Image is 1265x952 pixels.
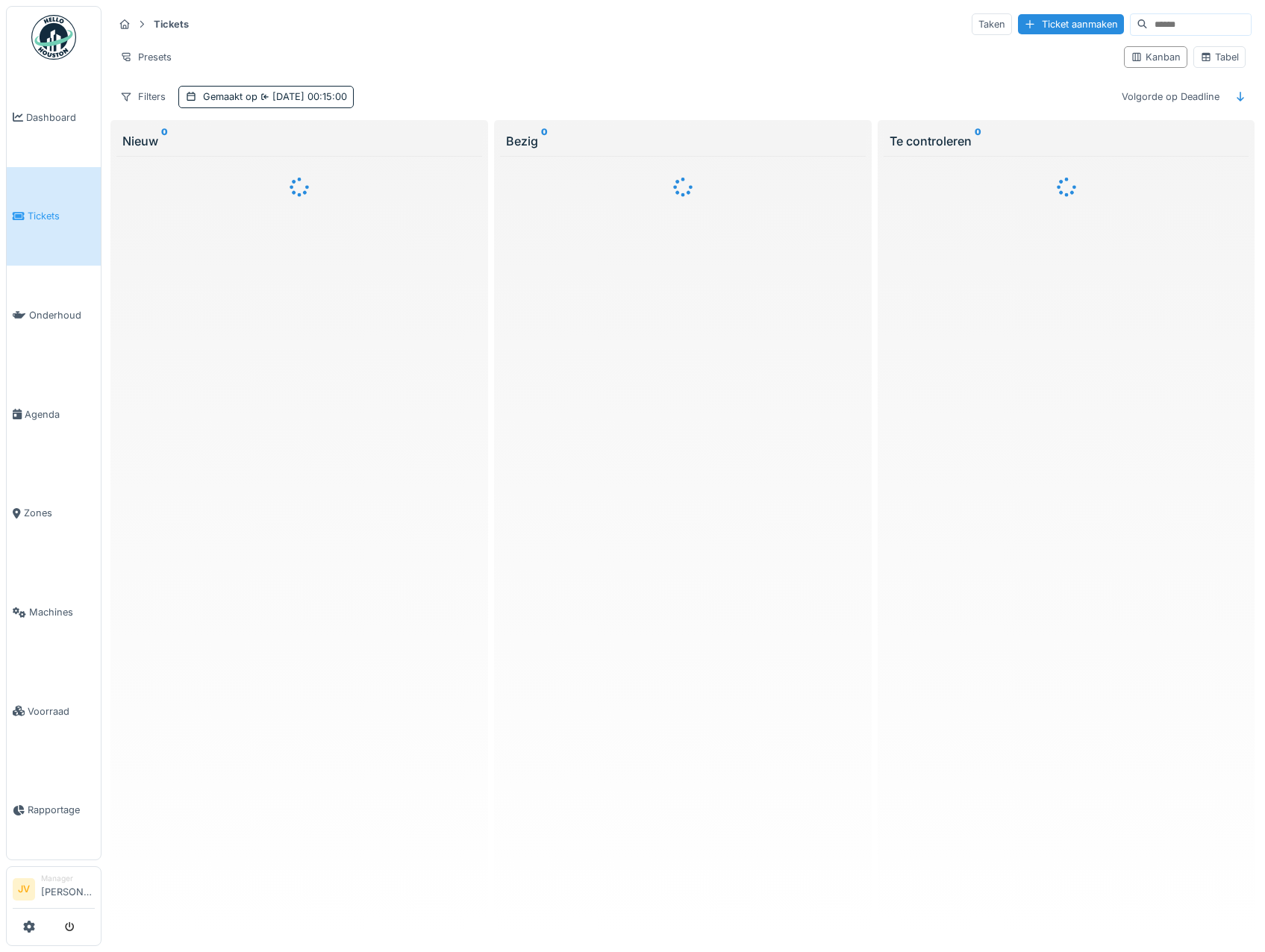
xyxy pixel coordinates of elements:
div: Te controleren [890,132,1243,150]
sup: 0 [541,132,548,150]
a: Dashboard [7,68,101,167]
a: Rapportage [7,761,101,860]
a: Agenda [7,365,101,464]
a: Zones [7,464,101,563]
span: Machines [29,605,95,619]
div: Nieuw [122,132,476,150]
span: Voorraad [28,704,95,718]
a: JV Manager[PERSON_NAME] [13,873,95,909]
div: Gemaakt op [203,90,347,104]
div: Presets [113,46,178,68]
div: Manager [41,873,95,884]
li: JV [13,878,35,901]
sup: 0 [975,132,981,150]
span: Agenda [25,407,95,422]
li: [PERSON_NAME] [41,873,95,905]
img: Badge_color-CXgf-gQk.svg [31,15,76,60]
div: Kanban [1131,50,1181,64]
div: Ticket aanmaken [1018,14,1124,34]
div: Volgorde op Deadline [1115,86,1226,107]
div: Bezig [506,132,860,150]
a: Onderhoud [7,266,101,365]
span: [DATE] 00:15:00 [257,91,347,102]
span: Onderhoud [29,308,95,322]
div: Tabel [1200,50,1239,64]
span: Tickets [28,209,95,223]
a: Machines [7,563,101,662]
span: Zones [24,506,95,520]
span: Dashboard [26,110,95,125]
div: Taken [972,13,1012,35]
span: Rapportage [28,803,95,817]
sup: 0 [161,132,168,150]
div: Filters [113,86,172,107]
a: Tickets [7,167,101,266]
a: Voorraad [7,662,101,761]
strong: Tickets [148,17,195,31]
